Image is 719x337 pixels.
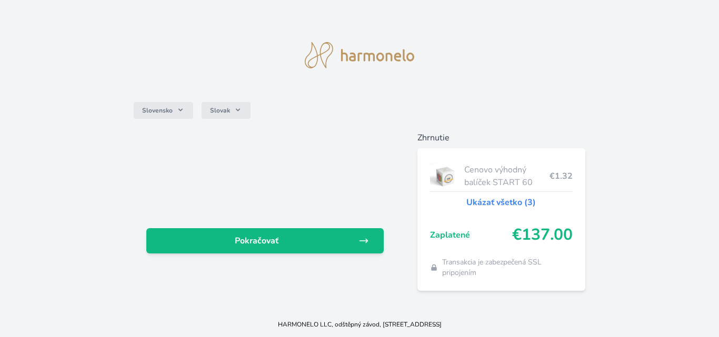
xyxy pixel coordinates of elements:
span: Transakcia je zabezpečená SSL pripojením [442,257,573,278]
button: Slovak [202,102,251,119]
img: logo.svg [305,42,414,68]
span: Slovak [210,106,230,115]
button: Slovensko [134,102,193,119]
span: Pokračovať [155,234,358,247]
span: Slovensko [142,106,173,115]
span: Cenovo výhodný balíček START 60 [464,164,550,189]
h6: Zhrnutie [417,131,585,144]
span: Zaplatené [430,229,512,241]
a: Pokračovať [146,228,383,253]
img: start.jpg [430,163,460,189]
a: Ukázať všetko (3) [466,196,536,209]
span: €1.32 [550,170,573,182]
span: €137.00 [512,226,573,244]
